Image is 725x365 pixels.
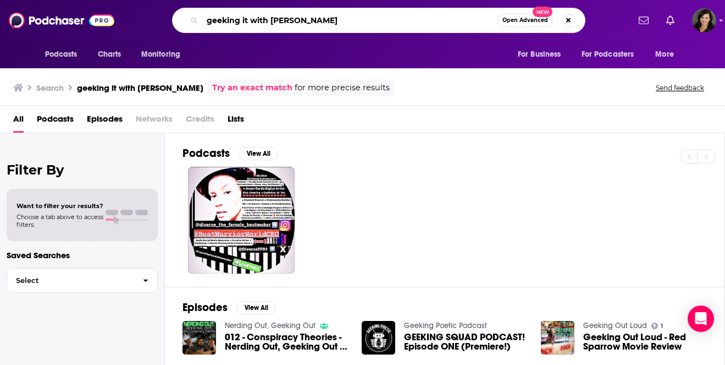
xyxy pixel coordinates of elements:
[647,44,688,65] button: open menu
[182,146,278,160] a: PodcastsView All
[13,110,24,133] a: All
[9,10,114,31] img: Podchaser - Follow, Share and Rate Podcasts
[182,146,230,160] h2: Podcasts
[37,44,92,65] button: open menu
[98,47,121,62] span: Charts
[225,333,348,351] a: 012 - Conspiracy Theories - Nerding Out, Geeking Out - Podcast
[295,81,390,94] span: for more precise results
[91,44,128,65] a: Charts
[651,323,663,329] a: 1
[692,8,716,32] span: Logged in as ShannonLeighKeenan
[7,268,158,293] button: Select
[404,321,487,330] a: Geeking Poetic Podcast
[652,83,707,92] button: Send feedback
[182,321,216,355] img: 012 - Conspiracy Theories - Nerding Out, Geeking Out - Podcast
[533,7,552,17] span: New
[134,44,195,65] button: open menu
[502,18,548,23] span: Open Advanced
[582,47,634,62] span: For Podcasters
[688,306,714,332] div: Open Intercom Messenger
[661,324,663,329] span: 1
[186,110,214,133] span: Credits
[202,12,497,29] input: Search podcasts, credits, & more...
[37,110,74,133] a: Podcasts
[36,83,64,93] h3: Search
[662,11,679,30] a: Show notifications dropdown
[692,8,716,32] img: User Profile
[497,14,553,27] button: Open AdvancedNew
[574,44,650,65] button: open menu
[182,301,276,314] a: EpisodesView All
[87,110,123,133] a: Episodes
[634,11,653,30] a: Show notifications dropdown
[655,47,674,62] span: More
[404,333,528,351] a: GEEKING SQUAD PODCAST! Episode ONE (Premiere!)
[510,44,575,65] button: open menu
[228,110,244,133] a: Lists
[583,333,707,351] a: Geeking Out Loud - Red Sparrow Movie Review
[172,8,585,33] div: Search podcasts, credits, & more...
[16,213,103,228] span: Choose a tab above to access filters.
[182,301,228,314] h2: Episodes
[141,47,180,62] span: Monitoring
[7,277,134,284] span: Select
[541,321,574,355] img: Geeking Out Loud - Red Sparrow Movie Review
[225,321,316,330] a: Nerding Out, Geeking Out
[77,83,203,93] h3: geeking it with [PERSON_NAME]
[239,147,278,160] button: View All
[362,321,395,355] img: GEEKING SQUAD PODCAST! Episode ONE (Premiere!)
[136,110,173,133] span: Networks
[236,301,276,314] button: View All
[583,321,647,330] a: Geeking Out Loud
[7,250,158,260] p: Saved Searches
[518,47,561,62] span: For Business
[7,162,158,178] h2: Filter By
[692,8,716,32] button: Show profile menu
[45,47,78,62] span: Podcasts
[212,81,292,94] a: Try an exact match
[16,202,103,210] span: Want to filter your results?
